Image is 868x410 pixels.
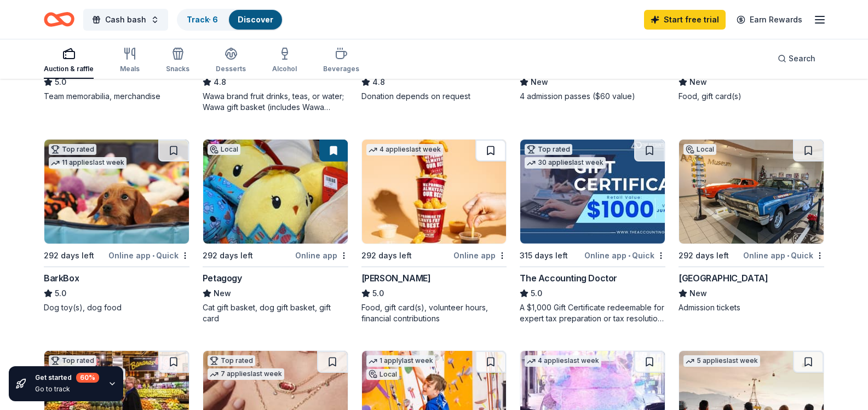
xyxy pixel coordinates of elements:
[203,249,253,262] div: 292 days left
[520,91,665,102] div: 4 admission passes ($60 value)
[49,157,127,169] div: 11 applies last week
[108,249,189,262] div: Online app Quick
[177,9,283,31] button: Track· 6Discover
[531,287,542,300] span: 5.0
[366,144,443,155] div: 4 applies last week
[361,249,412,262] div: 292 days left
[372,287,384,300] span: 5.0
[55,287,66,300] span: 5.0
[683,144,716,155] div: Local
[520,272,617,285] div: The Accounting Doctor
[187,15,218,24] a: Track· 6
[361,272,431,285] div: [PERSON_NAME]
[216,43,246,79] button: Desserts
[787,251,789,260] span: •
[214,76,226,89] span: 4.8
[361,91,507,102] div: Donation depends on request
[272,43,297,79] button: Alcohol
[730,10,809,30] a: Earn Rewards
[35,373,99,383] div: Get started
[166,65,189,73] div: Snacks
[520,140,665,244] img: Image for The Accounting Doctor
[166,43,189,79] button: Snacks
[105,13,146,26] span: Cash bash
[216,65,246,73] div: Desserts
[366,355,435,367] div: 1 apply last week
[453,249,507,262] div: Online app
[679,139,824,313] a: Image for AACA MuseumLocal292 days leftOnline app•Quick[GEOGRAPHIC_DATA]NewAdmission tickets
[520,139,665,324] a: Image for The Accounting DoctorTop rated30 applieslast week315 days leftOnline app•QuickThe Accou...
[769,48,824,70] button: Search
[323,43,359,79] button: Beverages
[644,10,726,30] a: Start free trial
[323,65,359,73] div: Beverages
[44,7,74,32] a: Home
[295,249,348,262] div: Online app
[525,144,572,155] div: Top rated
[531,76,548,89] span: New
[743,249,824,262] div: Online app Quick
[120,65,140,73] div: Meals
[214,287,231,300] span: New
[520,249,568,262] div: 315 days left
[44,91,189,102] div: Team memorabilia, merchandise
[362,140,507,244] img: Image for Sheetz
[44,65,94,73] div: Auction & raffle
[679,140,824,244] img: Image for AACA Museum
[789,52,815,65] span: Search
[203,139,348,324] a: Image for PetagogyLocal292 days leftOnline appPetagogyNewCat gift basket, dog gift basket, gift card
[372,76,385,89] span: 4.8
[76,373,99,383] div: 60 %
[683,355,760,367] div: 5 applies last week
[679,249,729,262] div: 292 days left
[49,355,96,366] div: Top rated
[525,355,601,367] div: 4 applies last week
[361,302,507,324] div: Food, gift card(s), volunteer hours, financial contributions
[44,302,189,313] div: Dog toy(s), dog food
[83,9,168,31] button: Cash bash
[44,272,79,285] div: BarkBox
[44,43,94,79] button: Auction & raffle
[44,249,94,262] div: 292 days left
[366,369,399,380] div: Local
[203,140,348,244] img: Image for Petagogy
[120,43,140,79] button: Meals
[44,139,189,313] a: Image for BarkBoxTop rated11 applieslast week292 days leftOnline app•QuickBarkBox5.0Dog toy(s), d...
[679,91,824,102] div: Food, gift card(s)
[208,144,240,155] div: Local
[44,140,189,244] img: Image for BarkBox
[152,251,154,260] span: •
[679,302,824,313] div: Admission tickets
[584,249,665,262] div: Online app Quick
[628,251,630,260] span: •
[203,272,242,285] div: Petagogy
[208,355,255,366] div: Top rated
[203,91,348,113] div: Wawa brand fruit drinks, teas, or water; Wawa gift basket (includes Wawa products and coupons)
[35,385,99,394] div: Go to track
[238,15,273,24] a: Discover
[203,302,348,324] div: Cat gift basket, dog gift basket, gift card
[689,287,707,300] span: New
[525,157,606,169] div: 30 applies last week
[679,272,768,285] div: [GEOGRAPHIC_DATA]
[272,65,297,73] div: Alcohol
[689,76,707,89] span: New
[361,139,507,324] a: Image for Sheetz4 applieslast week292 days leftOnline app[PERSON_NAME]5.0Food, gift card(s), volu...
[55,76,66,89] span: 5.0
[520,302,665,324] div: A $1,000 Gift Certificate redeemable for expert tax preparation or tax resolution services—recipi...
[49,144,96,155] div: Top rated
[208,368,284,380] div: 7 applies last week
